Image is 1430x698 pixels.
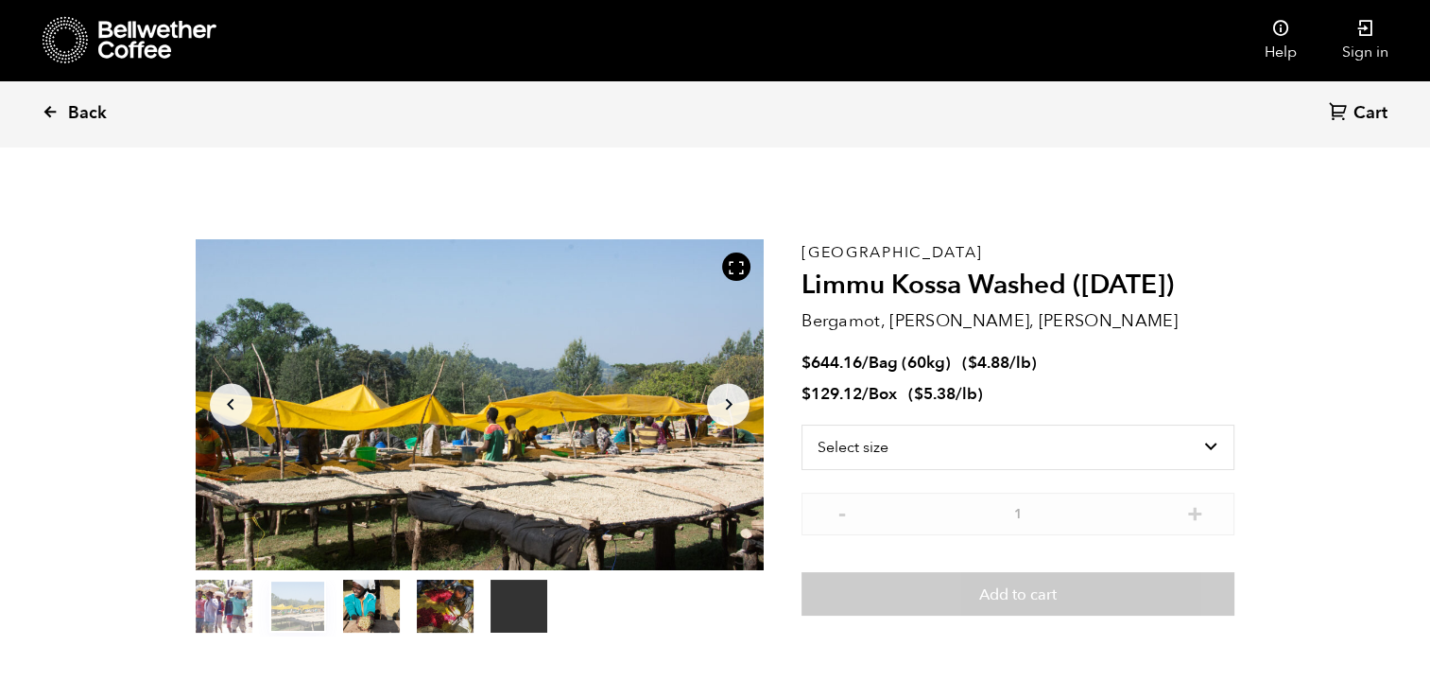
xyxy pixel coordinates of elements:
[801,383,811,405] span: $
[968,352,977,374] span: $
[1353,102,1387,125] span: Cart
[914,383,956,405] bdi: 5.38
[801,270,1234,302] h2: Limmu Kossa Washed ([DATE])
[862,352,869,374] span: /
[801,383,862,405] bdi: 129.12
[801,572,1234,616] button: Add to cart
[968,352,1009,374] bdi: 4.88
[1329,101,1392,127] a: Cart
[801,308,1234,334] p: Bergamot, [PERSON_NAME], [PERSON_NAME]
[956,383,977,405] span: /lb
[862,383,869,405] span: /
[869,352,951,374] span: Bag (60kg)
[1182,502,1206,521] button: +
[869,383,897,405] span: Box
[801,352,862,374] bdi: 644.16
[962,352,1037,374] span: ( )
[491,580,547,633] video: Your browser does not support the video tag.
[801,352,811,374] span: $
[1009,352,1031,374] span: /lb
[908,383,983,405] span: ( )
[830,502,853,521] button: -
[68,102,107,125] span: Back
[914,383,923,405] span: $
